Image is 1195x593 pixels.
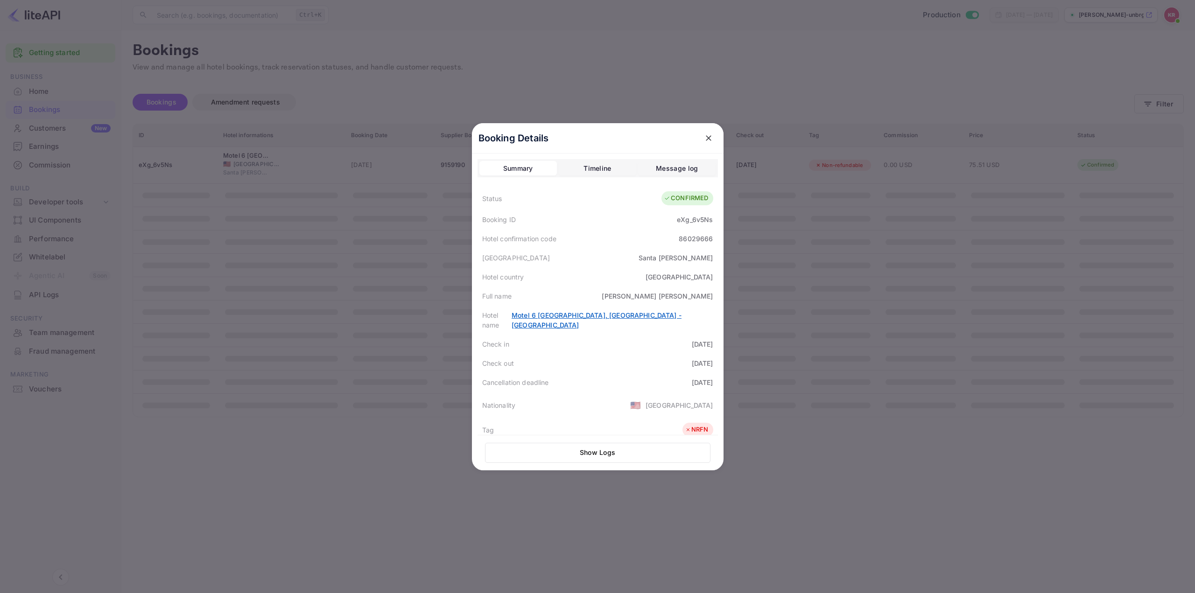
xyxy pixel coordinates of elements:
div: 86029666 [679,234,713,244]
button: Summary [479,161,557,176]
div: Cancellation deadline [482,377,549,387]
div: [GEOGRAPHIC_DATA] [646,272,713,282]
div: Timeline [583,163,611,174]
div: Hotel name [482,310,512,330]
div: Status [482,194,502,203]
button: Show Logs [485,443,710,463]
div: [GEOGRAPHIC_DATA] [646,400,713,410]
div: Tag [482,425,494,435]
div: NRFN [685,425,709,434]
div: Santa [PERSON_NAME] [639,253,713,263]
span: United States [630,397,641,413]
button: Timeline [559,161,636,176]
div: [GEOGRAPHIC_DATA] [482,253,550,263]
a: Motel 6 [GEOGRAPHIC_DATA], [GEOGRAPHIC_DATA] - [GEOGRAPHIC_DATA] [512,311,682,329]
div: Nationality [482,400,516,410]
div: eXg_6v5Ns [677,215,713,224]
div: Booking ID [482,215,516,224]
div: [DATE] [692,358,713,368]
div: Hotel confirmation code [482,234,556,244]
div: CONFIRMED [664,194,708,203]
div: Check in [482,339,509,349]
div: Hotel country [482,272,524,282]
div: [DATE] [692,377,713,387]
button: close [700,130,717,147]
div: Full name [482,291,512,301]
div: Summary [503,163,533,174]
p: Booking Details [478,131,549,145]
button: Message log [638,161,716,176]
div: [PERSON_NAME] [PERSON_NAME] [602,291,713,301]
div: Message log [656,163,698,174]
div: [DATE] [692,339,713,349]
div: Check out [482,358,514,368]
